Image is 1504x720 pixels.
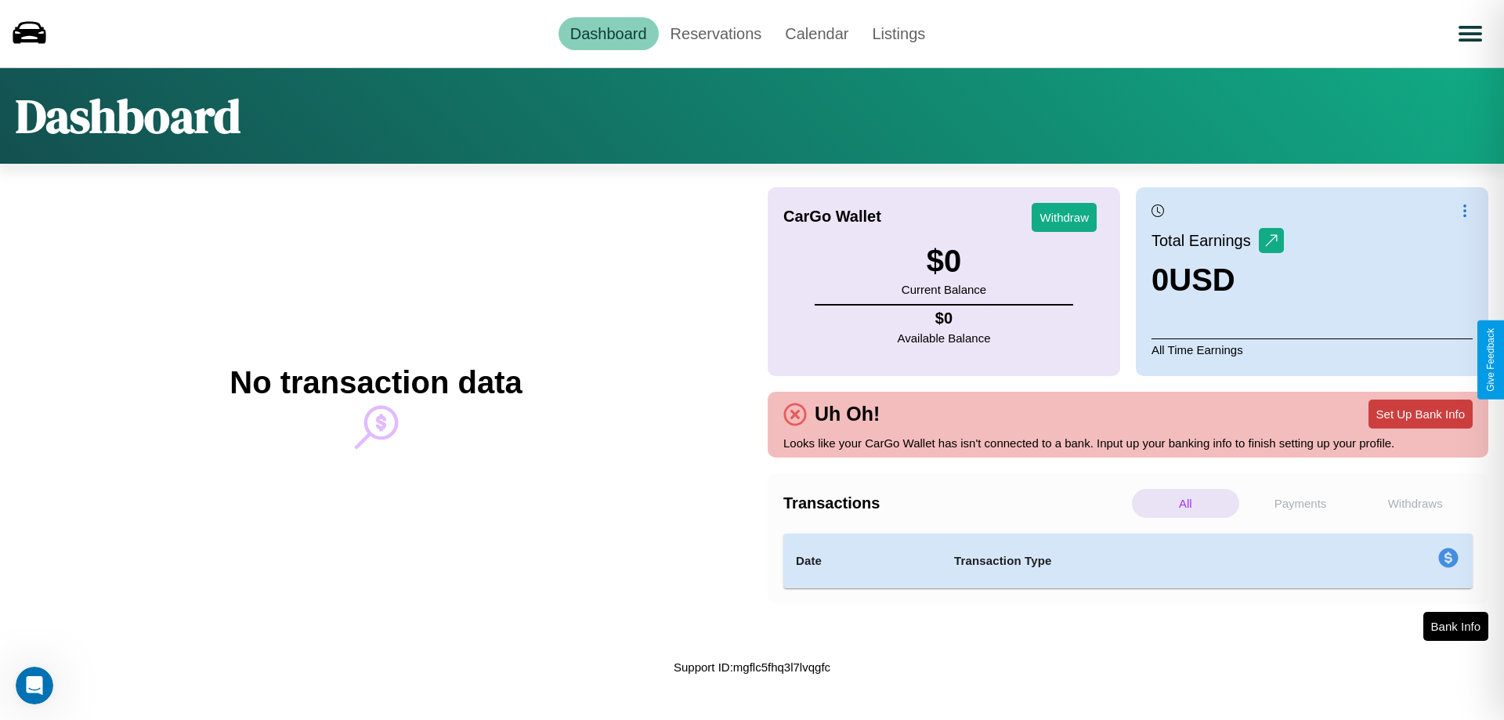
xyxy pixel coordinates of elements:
[16,84,240,148] h1: Dashboard
[659,17,774,50] a: Reservations
[674,657,830,678] p: Support ID: mgflc5fhq3l7lvqgfc
[16,667,53,704] iframe: Intercom live chat
[1132,489,1239,518] p: All
[1032,203,1097,232] button: Withdraw
[559,17,659,50] a: Dashboard
[1151,226,1259,255] p: Total Earnings
[1368,400,1473,429] button: Set Up Bank Info
[1423,612,1488,641] button: Bank Info
[902,244,986,279] h3: $ 0
[1151,262,1284,298] h3: 0 USD
[902,279,986,300] p: Current Balance
[1361,489,1469,518] p: Withdraws
[1485,328,1496,392] div: Give Feedback
[1151,338,1473,360] p: All Time Earnings
[230,365,522,400] h2: No transaction data
[898,309,991,327] h4: $ 0
[783,208,881,226] h4: CarGo Wallet
[783,494,1128,512] h4: Transactions
[954,552,1310,570] h4: Transaction Type
[796,552,929,570] h4: Date
[783,534,1473,588] table: simple table
[898,327,991,349] p: Available Balance
[1448,12,1492,56] button: Open menu
[807,403,888,425] h4: Uh Oh!
[773,17,860,50] a: Calendar
[1247,489,1354,518] p: Payments
[783,432,1473,454] p: Looks like your CarGo Wallet has isn't connected to a bank. Input up your banking info to finish ...
[860,17,937,50] a: Listings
